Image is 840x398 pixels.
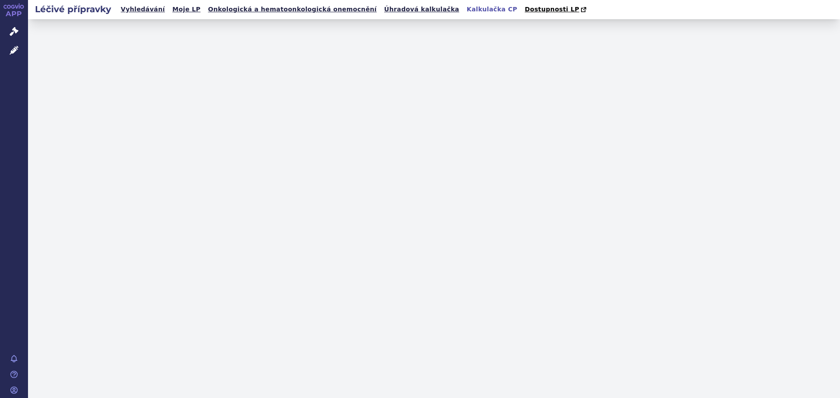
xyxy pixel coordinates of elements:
h2: Léčivé přípravky [28,3,118,15]
a: Kalkulačka CP [464,3,520,15]
span: Dostupnosti LP [525,6,579,13]
a: Onkologická a hematoonkologická onemocnění [205,3,379,15]
a: Vyhledávání [118,3,168,15]
a: Dostupnosti LP [522,3,591,16]
a: Úhradová kalkulačka [381,3,462,15]
a: Moje LP [170,3,203,15]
